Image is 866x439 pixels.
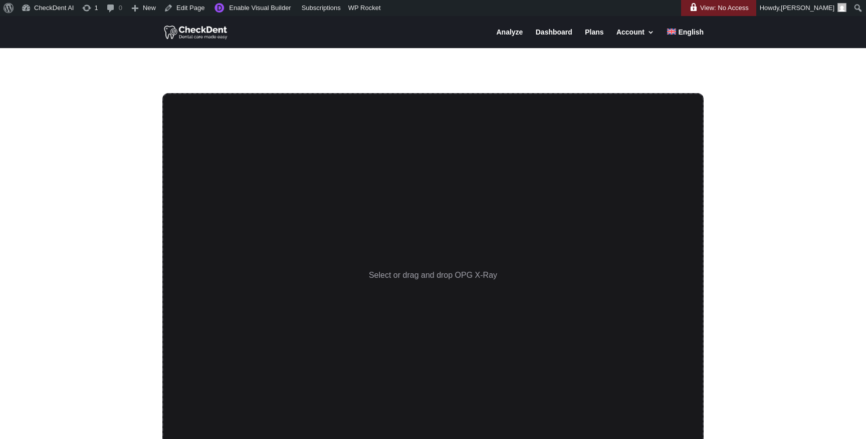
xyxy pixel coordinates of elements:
[536,29,572,48] a: Dashboard
[164,24,229,40] img: CheckDent AI
[667,29,704,48] a: English
[678,28,704,36] span: English
[585,29,603,48] a: Plans
[781,4,834,12] span: [PERSON_NAME]
[837,3,846,12] img: Arnav Saha
[616,29,655,48] a: Account
[496,29,523,48] a: Analyze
